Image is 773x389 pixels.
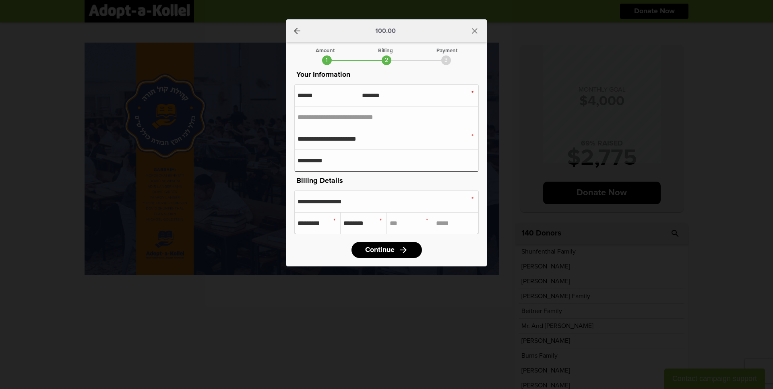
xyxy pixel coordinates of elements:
[399,245,408,255] i: arrow_forward
[365,246,395,254] span: Continue
[316,48,335,53] div: Amount
[322,55,332,65] div: 1
[294,69,479,80] p: Your Information
[436,48,457,53] div: Payment
[441,55,451,65] div: 3
[470,26,480,36] i: close
[378,48,393,53] div: Billing
[375,28,396,34] p: 100.00
[292,26,302,36] a: arrow_back
[294,175,479,186] p: Billing Details
[382,55,391,65] div: 2
[351,242,422,258] a: Continuearrow_forward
